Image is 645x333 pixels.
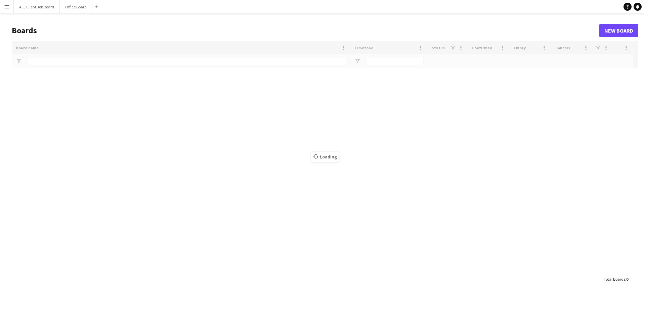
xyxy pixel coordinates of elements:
[604,273,628,286] div: :
[14,0,60,13] button: ALL Client Job Board
[311,152,339,162] span: Loading
[599,24,638,37] a: New Board
[60,0,92,13] button: Office Board
[626,277,628,282] span: 0
[604,277,625,282] span: Total Boards
[12,26,599,36] h1: Boards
